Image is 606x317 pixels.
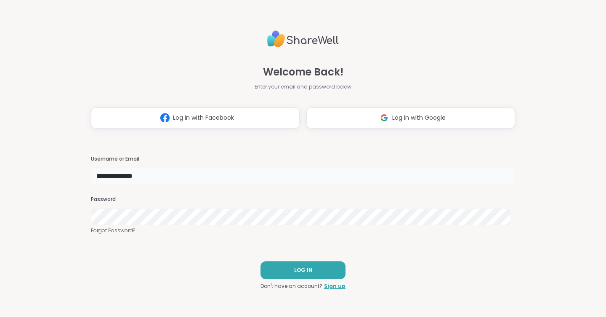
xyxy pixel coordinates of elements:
[91,107,300,129] button: Log in with Facebook
[255,83,351,91] span: Enter your email and password below
[91,227,515,234] a: Forgot Password?
[294,266,312,274] span: LOG IN
[376,110,392,126] img: ShareWell Logomark
[91,156,515,163] h3: Username or Email
[324,282,346,290] a: Sign up
[306,107,515,129] button: Log in with Google
[260,261,346,279] button: LOG IN
[91,196,515,203] h3: Password
[392,113,446,122] span: Log in with Google
[260,282,322,290] span: Don't have an account?
[263,64,343,80] span: Welcome Back!
[267,27,339,51] img: ShareWell Logo
[157,110,173,126] img: ShareWell Logomark
[173,113,234,122] span: Log in with Facebook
